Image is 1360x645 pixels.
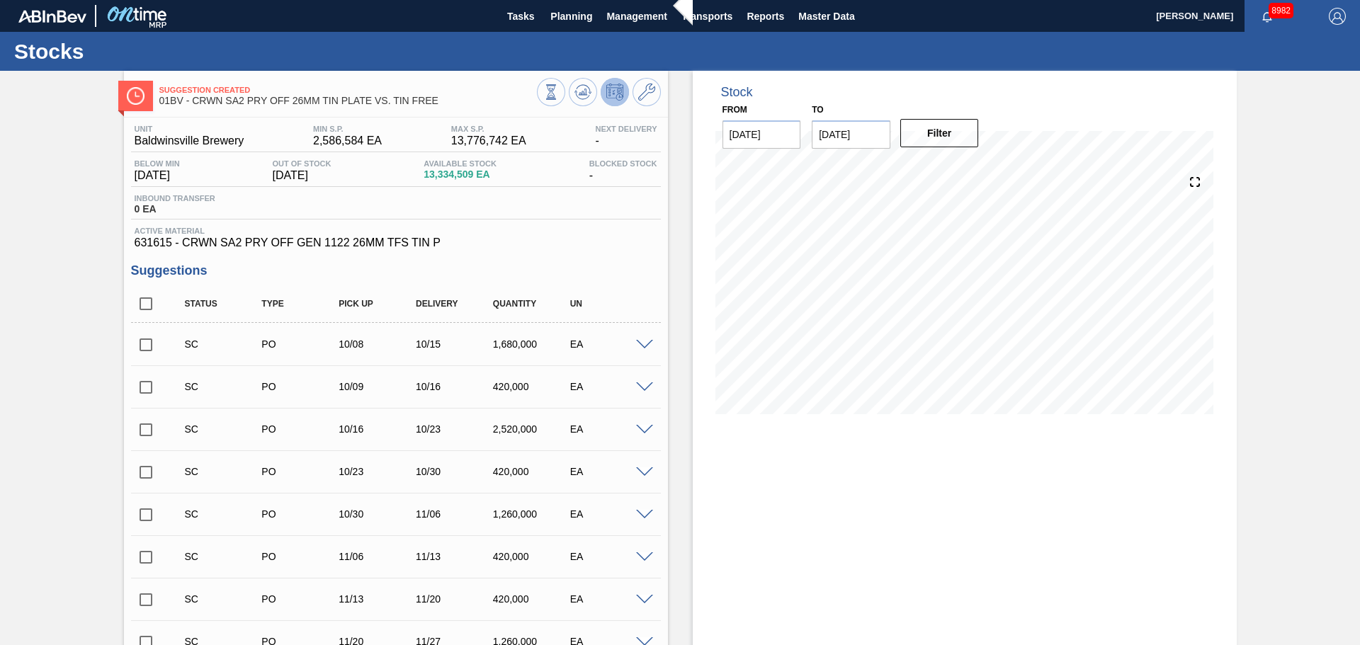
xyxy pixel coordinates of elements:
[181,508,267,520] div: Suggestion Created
[451,135,526,147] span: 13,776,742 EA
[586,159,661,182] div: -
[181,338,267,350] div: Suggestion Created
[135,194,215,202] span: Inbound Transfer
[135,227,657,235] span: Active Material
[135,135,244,147] span: Baldwinsville Brewery
[567,299,652,309] div: UN
[412,338,498,350] div: 10/15/2025
[489,423,575,435] div: 2,520,000
[159,86,537,94] span: Suggestion Created
[258,551,344,562] div: Purchase order
[335,593,421,605] div: 11/13/2025
[412,508,498,520] div: 11/06/2025
[135,159,180,168] span: Below Min
[14,43,266,59] h1: Stocks
[567,466,652,477] div: EA
[159,96,537,106] span: 01BV - CRWN SA2 PRY OFF 26MM TIN PLATE VS. TIN FREE
[589,159,657,168] span: Blocked Stock
[335,381,421,392] div: 10/09/2025
[258,423,344,435] div: Purchase order
[258,299,344,309] div: Type
[489,338,575,350] div: 1,680,000
[747,8,784,25] span: Reports
[567,508,652,520] div: EA
[1245,6,1290,26] button: Notifications
[335,338,421,350] div: 10/08/2025
[258,466,344,477] div: Purchase order
[181,466,267,477] div: Suggestion Created
[633,78,661,106] button: Go to Master Data / General
[489,381,575,392] div: 420,000
[181,299,267,309] div: Status
[812,105,823,115] label: to
[335,299,421,309] div: Pick up
[424,159,497,168] span: Available Stock
[567,551,652,562] div: EA
[569,78,597,106] button: Update Chart
[722,120,801,149] input: mm/dd/yyyy
[1269,3,1293,18] span: 8982
[606,8,667,25] span: Management
[595,125,657,133] span: Next Delivery
[550,8,592,25] span: Planning
[335,423,421,435] div: 10/16/2025
[135,236,657,249] span: 631615 - CRWN SA2 PRY OFF GEN 1122 26MM TFS TIN P
[412,551,498,562] div: 11/13/2025
[412,299,498,309] div: Delivery
[567,423,652,435] div: EA
[591,125,660,147] div: -
[722,105,747,115] label: From
[273,159,331,168] span: Out Of Stock
[131,263,661,278] h3: Suggestions
[135,169,180,182] span: [DATE]
[18,10,86,23] img: TNhmsLtSVTkK8tSr43FrP2fwEKptu5GPRR3wAAAABJRU5ErkJggg==
[335,551,421,562] div: 11/06/2025
[258,381,344,392] div: Purchase order
[489,593,575,605] div: 420,000
[489,508,575,520] div: 1,260,000
[567,593,652,605] div: EA
[489,299,575,309] div: Quantity
[335,466,421,477] div: 10/23/2025
[258,338,344,350] div: Purchase order
[135,125,244,133] span: Unit
[489,551,575,562] div: 420,000
[1329,8,1346,25] img: Logout
[258,508,344,520] div: Purchase order
[798,8,854,25] span: Master Data
[181,381,267,392] div: Suggestion Created
[567,381,652,392] div: EA
[273,169,331,182] span: [DATE]
[451,125,526,133] span: MAX S.P.
[812,120,890,149] input: mm/dd/yyyy
[412,423,498,435] div: 10/23/2025
[335,508,421,520] div: 10/30/2025
[601,78,629,106] button: Deprogram Stock
[537,78,565,106] button: Stocks Overview
[412,466,498,477] div: 10/30/2025
[258,593,344,605] div: Purchase order
[567,338,652,350] div: EA
[900,119,979,147] button: Filter
[505,8,536,25] span: Tasks
[181,551,267,562] div: Suggestion Created
[424,169,497,180] span: 13,334,509 EA
[721,85,753,100] div: Stock
[127,87,144,105] img: Ícone
[181,593,267,605] div: Suggestion Created
[412,593,498,605] div: 11/20/2025
[313,125,382,133] span: MIN S.P.
[135,204,215,215] span: 0 EA
[181,423,267,435] div: Suggestion Created
[412,381,498,392] div: 10/16/2025
[489,466,575,477] div: 420,000
[313,135,382,147] span: 2,586,584 EA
